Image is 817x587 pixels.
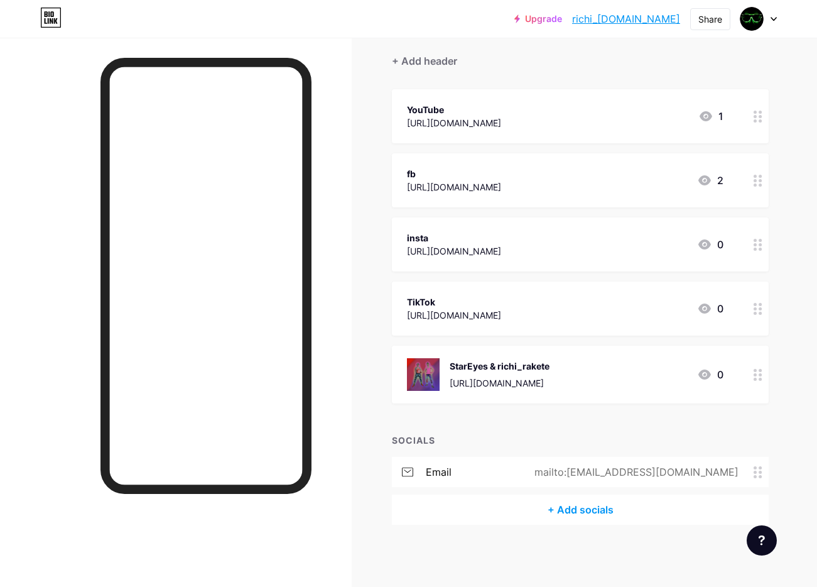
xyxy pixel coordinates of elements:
[697,173,723,188] div: 2
[450,359,549,373] div: StarEyes & richi_rakete
[407,309,501,322] div: [URL][DOMAIN_NAME]
[698,109,723,124] div: 1
[450,376,549,390] div: [URL][DOMAIN_NAME]
[407,180,501,194] div: [URL][DOMAIN_NAME]
[392,434,769,447] div: SOCIALS
[697,367,723,382] div: 0
[407,358,440,391] img: StarEyes & richi_rakete
[407,116,501,129] div: [URL][DOMAIN_NAME]
[572,11,680,26] a: richi_[DOMAIN_NAME]
[407,244,501,258] div: [URL][DOMAIN_NAME]
[698,13,722,26] div: Share
[697,301,723,316] div: 0
[392,495,769,525] div: + Add socials
[514,14,562,24] a: Upgrade
[740,7,764,31] img: Richard Müller
[392,53,457,69] div: + Add header
[407,167,501,180] div: fb
[407,231,501,244] div: insta
[407,103,501,116] div: YouTube
[426,464,452,480] div: email
[697,237,723,252] div: 0
[514,464,754,480] div: mailto:[EMAIL_ADDRESS][DOMAIN_NAME]
[407,295,501,309] div: TikTok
